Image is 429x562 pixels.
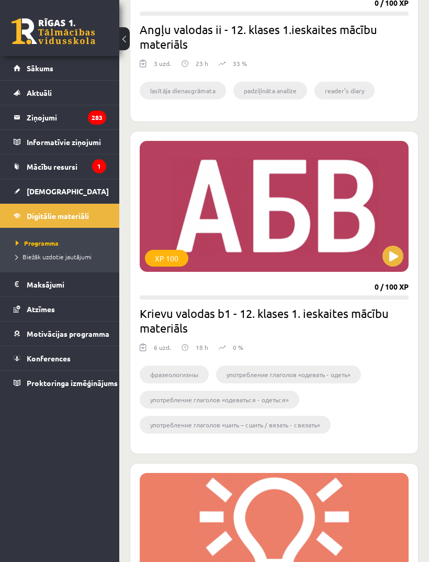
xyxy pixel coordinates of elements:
[27,272,106,296] legend: Maksājumi
[145,250,188,267] div: XP 100
[27,105,106,129] legend: Ziņojumi
[314,82,375,100] li: reader’s diary
[27,378,118,388] span: Proktoringa izmēģinājums
[233,343,243,352] p: 0 %
[16,252,92,261] span: Biežāk uzdotie jautājumi
[154,343,171,358] div: 6 uzd.
[27,186,109,196] span: [DEMOGRAPHIC_DATA]
[14,105,106,129] a: Ziņojumi283
[88,111,106,125] i: 283
[140,366,209,383] li: фразеологизмы
[27,63,53,73] span: Sākums
[14,155,106,179] a: Mācību resursi
[14,297,106,321] a: Atzīmes
[27,88,52,97] span: Aktuāli
[16,252,109,261] a: Biežāk uzdotie jautājumi
[14,322,106,346] a: Motivācijas programma
[216,366,361,383] li: употребление глаголов «одевать - одеть»
[154,59,171,74] div: 3 uzd.
[16,238,109,248] a: Programma
[16,239,59,247] span: Programma
[14,204,106,228] a: Digitālie materiāli
[27,211,89,221] span: Digitālie materiāli
[196,59,208,68] p: 23 h
[14,81,106,105] a: Aktuāli
[233,59,247,68] p: 33 %
[27,329,109,338] span: Motivācijas programma
[27,354,71,363] span: Konferences
[140,306,409,335] h2: Krievu valodas b1 - 12. klases 1. ieskaites mācību materiāls
[14,272,106,296] a: Maksājumi
[233,82,307,100] li: padziļināta analīze
[14,346,106,370] a: Konferences
[140,82,226,100] li: lasītāja dienasgrāmata
[140,391,299,409] li: употребление глаголов «одеваться - одеться»
[12,18,95,45] a: Rīgas 1. Tālmācības vidusskola
[14,179,106,203] a: [DEMOGRAPHIC_DATA]
[196,343,208,352] p: 18 h
[140,416,331,434] li: употребление глаголов «шить – сшить / вязать - связать»
[14,371,106,395] a: Proktoringa izmēģinājums
[140,22,409,51] h2: Angļu valodas ii - 12. klases 1.ieskaites mācību materiāls
[14,130,106,154] a: Informatīvie ziņojumi1
[92,159,106,173] i: 1
[27,130,106,154] legend: Informatīvie ziņojumi
[14,56,106,80] a: Sākums
[27,162,77,171] span: Mācību resursi
[27,304,55,314] span: Atzīmes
